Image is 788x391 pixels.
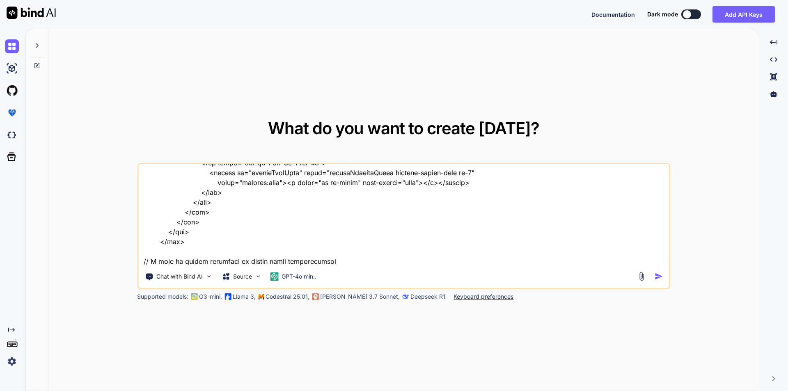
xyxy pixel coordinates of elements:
img: darkCloudIdeIcon [5,128,19,142]
p: [PERSON_NAME] 3.7 Sonnet, [320,293,400,301]
img: icon [655,272,663,281]
img: Pick Models [254,273,261,280]
p: Llama 3, [233,293,256,301]
img: premium [5,106,19,120]
img: claude [312,293,318,300]
img: Llama2 [224,293,231,300]
p: O3-mini, [199,293,222,301]
button: Documentation [591,10,635,19]
p: Supported models: [137,293,188,301]
img: attachment [637,272,646,281]
img: GPT-4o mini [270,272,278,281]
img: Pick Tools [205,273,212,280]
p: Codestral 25.01, [266,293,309,301]
img: Mistral-AI [258,294,264,300]
img: ai-studio [5,62,19,75]
img: claude [402,293,409,300]
button: Add API Keys [712,6,775,23]
p: GPT-4o min.. [282,272,316,281]
span: Documentation [591,11,635,18]
textarea: <lor ipsum="dol-sita con-adipisc-elit"> <sed doeiu="tem"> <inc utlab="etd-ma-60"> <a7>Enima Minim... [138,164,669,266]
img: chat [5,39,19,53]
img: Bind AI [7,7,56,19]
p: Deepseek R1 [410,293,445,301]
img: githubLight [5,84,19,98]
p: Source [233,272,252,281]
p: Chat with Bind AI [156,272,203,281]
img: settings [5,354,19,368]
span: What do you want to create [DATE]? [268,118,539,138]
p: Keyboard preferences [454,293,513,301]
img: GPT-4 [191,293,197,300]
span: Dark mode [647,10,678,18]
